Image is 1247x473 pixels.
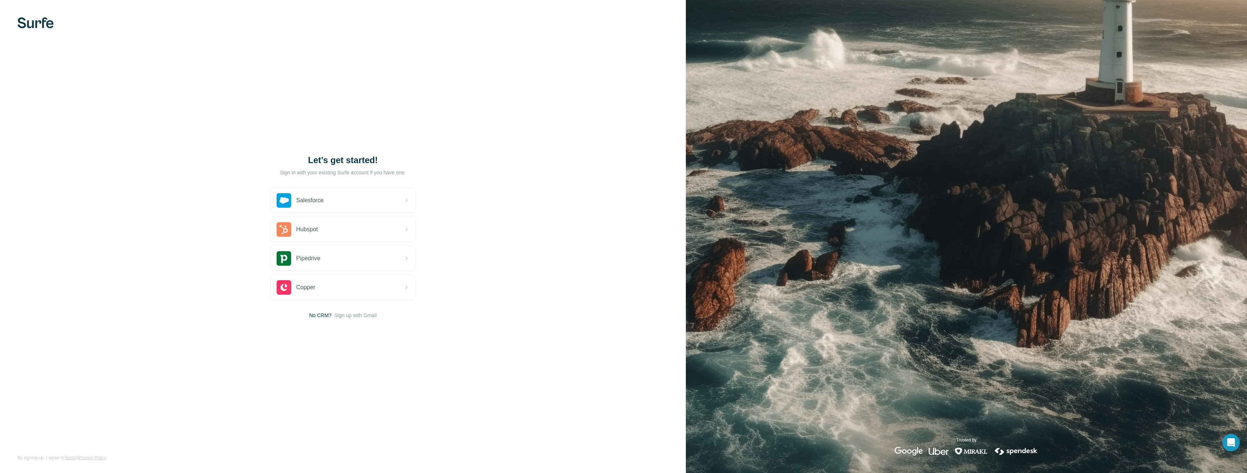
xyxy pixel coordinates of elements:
img: Surfe's logo [17,17,54,28]
img: pipedrive's logo [277,251,291,266]
p: Trusted by [956,437,977,443]
a: Terms [64,455,76,460]
span: By signing up, I agree to & [17,455,106,461]
p: Sign in with your existing Surfe account if you have one. [280,169,406,176]
img: spendesk's logo [994,447,1039,456]
img: google's logo [895,447,923,456]
h1: Let’s get started! [270,154,415,166]
img: salesforce's logo [277,193,291,208]
span: No CRM? [309,312,331,319]
img: uber's logo [929,447,949,456]
span: Salesforce [296,196,324,205]
img: copper's logo [277,280,291,295]
img: mirakl's logo [954,447,988,456]
span: Pipedrive [296,254,320,263]
span: Copper [296,283,315,292]
img: hubspot's logo [277,222,291,237]
button: Sign up with Gmail [334,312,377,319]
div: Open Intercom Messenger [1222,434,1240,451]
span: Hubspot [296,225,318,234]
a: Privacy Policy [79,455,106,460]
